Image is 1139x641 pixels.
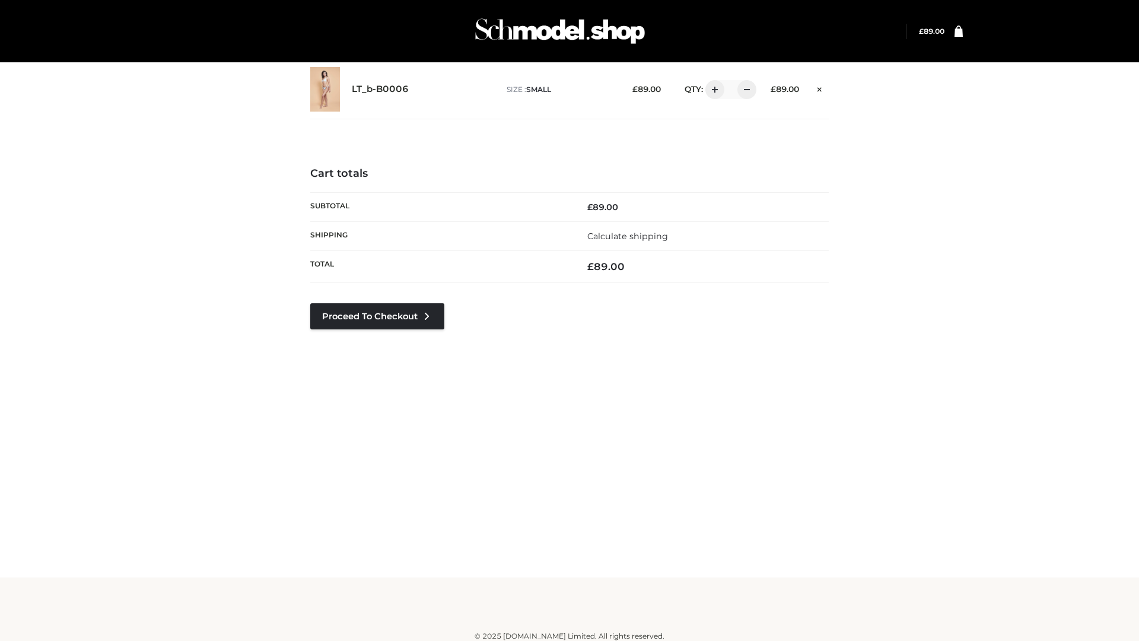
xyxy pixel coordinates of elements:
bdi: 89.00 [587,202,618,212]
th: Total [310,251,569,283]
img: Schmodel Admin 964 [471,8,649,55]
span: £ [771,84,776,94]
span: SMALL [526,85,551,94]
a: Calculate shipping [587,231,668,242]
p: size : [507,84,614,95]
th: Subtotal [310,192,569,221]
span: £ [919,27,924,36]
span: £ [587,202,593,212]
div: QTY: [673,80,752,99]
a: LT_b-B0006 [352,84,409,95]
th: Shipping [310,221,569,250]
bdi: 89.00 [632,84,661,94]
a: Remove this item [811,80,829,96]
bdi: 89.00 [587,261,625,272]
span: £ [632,84,638,94]
bdi: 89.00 [771,84,799,94]
a: £89.00 [919,27,944,36]
bdi: 89.00 [919,27,944,36]
span: £ [587,261,594,272]
a: Proceed to Checkout [310,303,444,329]
h4: Cart totals [310,167,829,180]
